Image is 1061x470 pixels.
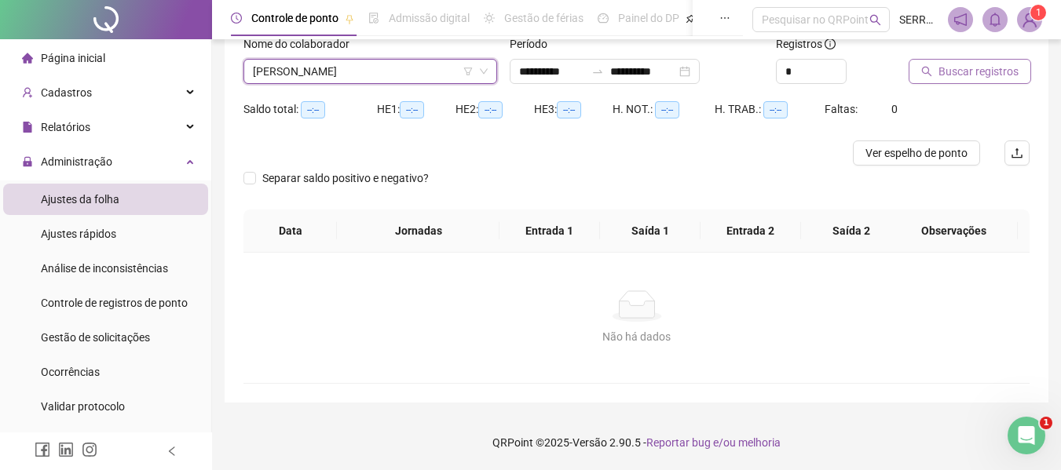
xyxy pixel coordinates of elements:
span: notification [953,13,968,27]
div: HE 1: [377,100,455,118]
span: home [22,53,33,64]
div: HE 3: [534,100,613,118]
span: dashboard [598,13,609,24]
span: Controle de registros de ponto [41,297,188,309]
span: --:-- [400,101,424,118]
span: lock [22,156,33,167]
img: 74752 [1018,8,1041,31]
span: filter [463,67,473,76]
span: Ocorrências [41,366,100,378]
span: --:-- [655,101,679,118]
span: SERRARA [899,11,938,28]
label: Período [510,35,558,53]
span: Gestão de solicitações [41,331,150,344]
span: file [22,122,33,133]
span: --:-- [301,101,325,118]
span: info-circle [825,38,836,49]
button: Buscar registros [909,59,1031,84]
span: Versão [573,436,607,449]
th: Saída 1 [600,209,701,253]
span: Análise de inconsistências [41,262,168,275]
div: Não há dados [262,328,1011,345]
span: 1 [1040,417,1052,429]
th: Entrada 1 [499,209,600,253]
span: down [479,67,488,76]
span: Buscar registros [938,63,1019,80]
sup: Atualize o seu contato no menu Meus Dados [1030,5,1046,20]
span: VERONICA GOMES FERREIRA [253,60,488,83]
span: Gestão de férias [504,12,584,24]
span: Observações [902,222,1005,239]
span: linkedin [58,442,74,457]
span: pushpin [686,14,695,24]
span: Ajustes rápidos [41,228,116,240]
div: H. TRAB.: [715,100,825,118]
span: bell [988,13,1002,27]
th: Data [243,209,337,253]
span: Administração [41,155,112,168]
span: Admissão digital [389,12,470,24]
div: HE 2: [455,100,534,118]
span: Painel do DP [618,12,679,24]
span: pushpin [345,14,354,24]
label: Nome do colaborador [243,35,360,53]
span: Relatórios [41,121,90,133]
span: --:-- [763,101,788,118]
span: Separar saldo positivo e negativo? [256,169,435,187]
span: file-done [368,13,379,24]
span: Reportar bug e/ou melhoria [646,436,781,449]
span: search [921,66,932,77]
span: 0 [891,103,898,115]
span: Ver espelho de ponto [865,144,968,162]
span: Controle de ponto [251,12,338,24]
span: user-add [22,87,33,98]
span: swap-right [591,65,604,78]
th: Jornadas [337,209,499,253]
span: 1 [1036,7,1041,18]
div: Saldo total: [243,100,377,118]
span: sun [484,13,495,24]
iframe: Intercom live chat [1008,417,1045,454]
span: ellipsis [719,13,730,24]
span: Faltas: [825,103,860,115]
th: Saída 2 [801,209,902,253]
span: --:-- [557,101,581,118]
span: clock-circle [231,13,242,24]
span: to [591,65,604,78]
span: --:-- [478,101,503,118]
span: Registros [776,35,836,53]
span: upload [1011,147,1023,159]
button: Ver espelho de ponto [853,140,980,166]
span: Cadastros [41,86,92,99]
span: Página inicial [41,52,105,64]
span: search [869,14,881,26]
footer: QRPoint © 2025 - 2.90.5 - [212,415,1061,470]
span: left [166,446,177,457]
span: instagram [82,442,97,457]
th: Observações [890,209,1018,253]
span: Validar protocolo [41,400,125,413]
th: Entrada 2 [701,209,801,253]
span: facebook [35,442,50,457]
span: Ajustes da folha [41,193,119,206]
div: H. NOT.: [613,100,715,118]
